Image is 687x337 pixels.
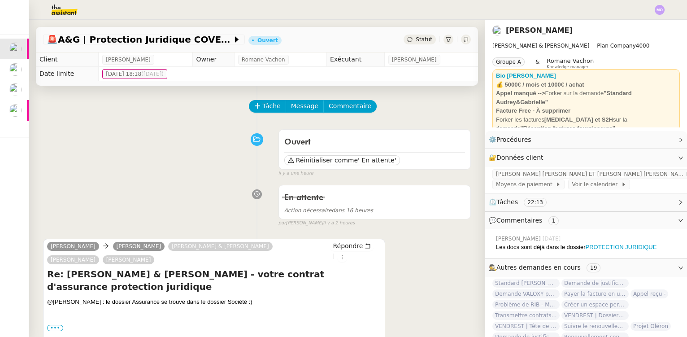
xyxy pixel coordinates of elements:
span: ' En attente' [358,156,396,165]
span: Statut [416,36,432,43]
span: Réinitialiser comme [296,156,358,165]
span: Suivre le renouvellement produit Trimble [561,322,629,331]
span: Standard [PERSON_NAME] [492,279,560,288]
div: 🔐Données client [485,149,687,166]
img: svg [655,5,665,15]
button: Message [286,100,324,113]
img: users%2F2TyHGbgGwwZcFhdWHiwf3arjzPD2%2Favatar%2F1545394186276.jpeg [9,63,22,76]
span: Tâches [496,198,518,206]
span: A&G | Protection Juridique COVEA [47,35,232,44]
nz-tag: 22:13 [524,198,547,207]
span: Ouvert [284,138,311,146]
span: [DATE] 18:18 [106,70,164,79]
span: Voir le calendrier [572,180,621,189]
a: [PERSON_NAME] [103,256,155,264]
a: [PERSON_NAME] [506,26,573,35]
strong: 💰 5000€ / mois et 1000€ / achat [496,81,584,88]
span: En attente [284,194,323,202]
span: ([DATE]) [141,71,164,77]
span: 🔐 [489,153,547,163]
span: [PERSON_NAME] & [PERSON_NAME] [492,43,589,49]
button: Commentaire [323,100,377,113]
span: 💬 [489,217,562,224]
span: par [278,219,286,227]
a: PROTECTION JURIDIQUE [585,244,657,250]
span: Procédures [496,136,531,143]
div: Ouvert [257,38,278,43]
td: Date limite [36,67,99,81]
h4: Re: [PERSON_NAME] & [PERSON_NAME] - votre contrat d'assurance protection juridique [47,268,381,293]
span: Commentaires [496,217,542,224]
span: [DATE] [543,235,563,243]
a: Bio [PERSON_NAME] [496,72,556,79]
span: & [535,57,539,69]
strong: "Réception factures fournisseurs" [520,125,615,131]
span: Action nécessaire [284,207,332,214]
img: users%2FfjlNmCTkLiVoA3HQjY3GA5JXGxb2%2Favatar%2Fstarofservice_97480retdsc0392.png [9,43,22,55]
span: Knowledge manager [547,65,588,70]
button: Réinitialiser comme' En attente' [284,155,400,165]
span: Demande de justificatifs Pennylane - [DATE] [561,279,629,288]
img: users%2F2TyHGbgGwwZcFhdWHiwf3arjzPD2%2Favatar%2F1545394186276.jpeg [9,83,22,96]
span: ⚙️ [489,135,535,145]
span: ⏲️ [489,198,554,206]
span: Tâche [262,101,281,111]
span: Autres demandes en cours [496,264,581,271]
span: Transmettre contrats et échéances de prêt [492,311,560,320]
span: 4000 [636,43,650,49]
div: 💬Commentaires 1 [485,212,687,229]
nz-tag: Groupe A [492,57,525,66]
span: Message [291,101,318,111]
strong: [MEDICAL_DATA] et S2H [544,116,613,123]
span: [PERSON_NAME] [496,235,543,243]
nz-tag: 1 [548,216,559,225]
a: [PERSON_NAME] [113,242,165,250]
span: Romane Vachon [547,57,594,64]
app-user-label: Knowledge manager [547,57,594,69]
small: [PERSON_NAME] [278,219,355,227]
span: VENDREST | Dossiers Drive - SCI Gabrielle [561,311,629,320]
strong: "Standard Audrey&Gabrielle" [496,90,632,105]
span: Projet Oléron [630,322,671,331]
nz-tag: 19 [587,263,600,272]
span: il y a 2 heures [323,219,355,227]
div: Forker sur la demande [496,89,676,106]
span: Plan Company [597,43,635,49]
td: Exécutant [326,53,384,67]
span: Commentaire [329,101,371,111]
span: Données client [496,154,544,161]
span: Moyens de paiement [496,180,556,189]
img: users%2FfjlNmCTkLiVoA3HQjY3GA5JXGxb2%2Favatar%2Fstarofservice_97480retdsc0392.png [9,104,22,117]
span: [PERSON_NAME] [PERSON_NAME] ET [PERSON_NAME] [PERSON_NAME] [496,170,685,179]
div: @[PERSON_NAME] : le dossier Assurance se trouve dans le dossier Société :) [47,298,381,333]
a: [PERSON_NAME] & [PERSON_NAME] [168,242,272,250]
span: Appel reçu - [630,289,668,298]
button: Tâche [249,100,286,113]
td: Owner [192,53,234,67]
td: Client [36,53,99,67]
span: Payer la facture en urgence [561,289,629,298]
label: ••• [47,325,63,331]
a: [PERSON_NAME] [47,256,99,264]
strong: Facture Free - À supprimer [496,107,570,114]
span: [PERSON_NAME] [392,55,437,64]
span: Demande VALOXY pour Pennylane - Montants importants sans justificatifs [492,289,560,298]
span: Romane Vachon [242,55,285,64]
div: ⏲️Tâches 22:13 [485,193,687,211]
div: Les docs sont déjà dans le dossier [496,243,680,252]
span: Répondre [333,241,363,250]
div: Forker les factures sur la demande [496,115,676,133]
strong: Appel manqué --> [496,90,545,96]
span: 🚨 [47,34,58,45]
span: Créer un espace personnel sur SYLAé [561,300,629,309]
button: Répondre [330,241,374,251]
img: users%2FfjlNmCTkLiVoA3HQjY3GA5JXGxb2%2Favatar%2Fstarofservice_97480retdsc0392.png [492,26,502,35]
span: Problème de RIB - MATELAS FRANCAIS [492,300,560,309]
div: 🕵️Autres demandes en cours 19 [485,259,687,276]
div: ⚙️Procédures [485,131,687,149]
a: [PERSON_NAME] [47,242,99,250]
span: dans 16 heures [284,207,373,214]
span: 🕵️ [489,264,604,271]
span: il y a une heure [278,170,313,177]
